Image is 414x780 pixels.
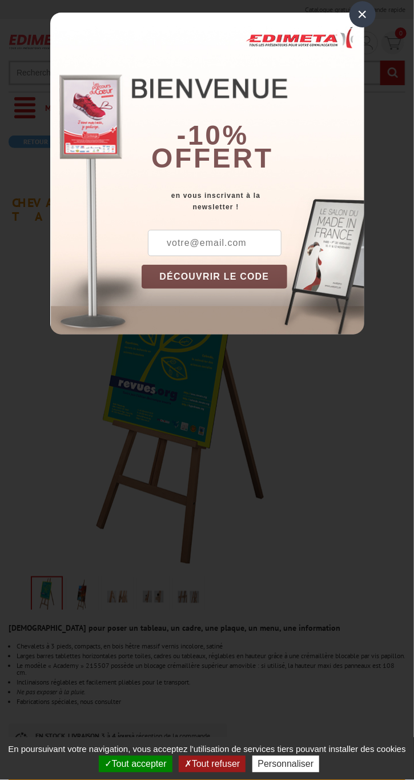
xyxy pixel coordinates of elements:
span: En poursuivant votre navigation, vous acceptez l'utilisation de services tiers pouvant installer ... [2,745,412,754]
div: en vous inscrivant à la newsletter ! [142,190,364,213]
button: DÉCOUVRIR LE CODE [142,265,288,289]
input: votre@email.com [148,230,282,256]
div: × [349,1,376,27]
button: Personnaliser (fenêtre modale) [252,756,320,773]
button: Tout accepter [99,756,172,773]
font: offert [151,143,274,173]
b: -10% [177,120,249,150]
button: Tout refuser [179,756,246,773]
